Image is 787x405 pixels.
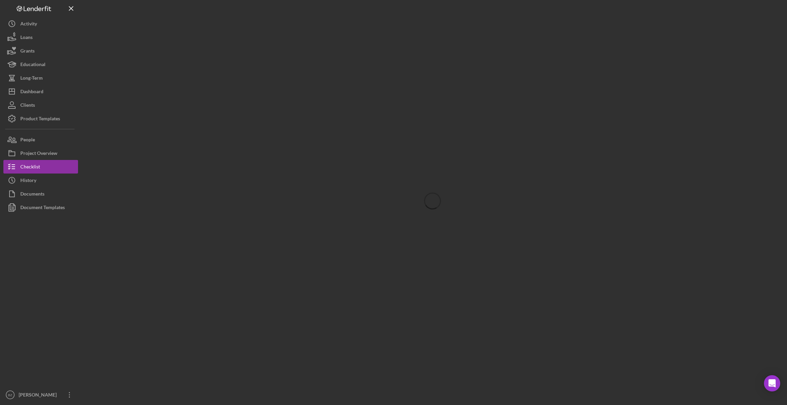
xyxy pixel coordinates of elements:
div: History [20,174,36,189]
div: Document Templates [20,201,65,216]
div: Documents [20,187,44,202]
button: Product Templates [3,112,78,125]
button: Project Overview [3,146,78,160]
div: Educational [20,58,45,73]
button: Document Templates [3,201,78,214]
div: Product Templates [20,112,60,127]
button: BZ[PERSON_NAME] [3,388,78,402]
div: Long-Term [20,71,43,86]
button: Dashboard [3,85,78,98]
text: BZ [8,393,12,397]
div: Clients [20,98,35,114]
div: Activity [20,17,37,32]
div: Grants [20,44,35,59]
div: Dashboard [20,85,43,100]
div: Loans [20,31,33,46]
button: Educational [3,58,78,71]
button: Clients [3,98,78,112]
button: People [3,133,78,146]
div: People [20,133,35,148]
div: Checklist [20,160,40,175]
button: History [3,174,78,187]
div: [PERSON_NAME] [17,388,61,403]
button: Loans [3,31,78,44]
button: Documents [3,187,78,201]
button: Checklist [3,160,78,174]
div: Open Intercom Messenger [764,375,780,391]
button: Grants [3,44,78,58]
button: Long-Term [3,71,78,85]
div: Project Overview [20,146,57,162]
button: Activity [3,17,78,31]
